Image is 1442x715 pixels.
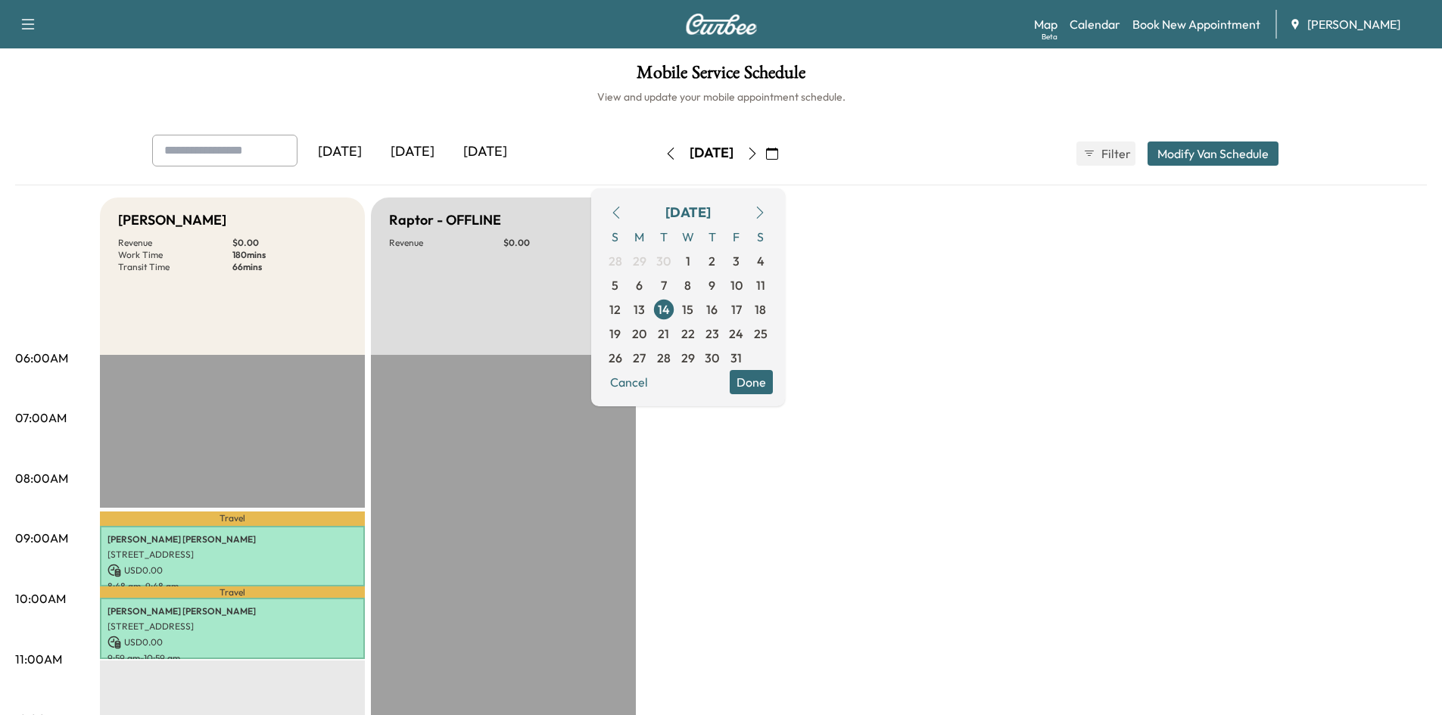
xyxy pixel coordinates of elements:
div: [DATE] [376,135,449,169]
span: 2 [709,252,715,270]
span: 18 [755,300,766,319]
span: W [676,225,700,249]
img: Curbee Logo [685,14,758,35]
p: [PERSON_NAME] [PERSON_NAME] [107,605,357,617]
span: 28 [657,349,671,367]
button: Cancel [603,370,655,394]
a: Calendar [1070,15,1120,33]
p: $ 0.00 [503,237,618,249]
p: Revenue [389,237,503,249]
span: Filter [1101,145,1129,163]
button: Filter [1076,141,1135,166]
span: 20 [632,325,646,343]
span: 21 [658,325,669,343]
span: 8 [684,276,691,294]
span: 25 [754,325,768,343]
span: T [652,225,676,249]
span: [PERSON_NAME] [1307,15,1400,33]
div: [DATE] [690,144,733,163]
span: 29 [633,252,646,270]
p: 9:59 am - 10:59 am [107,652,357,664]
p: 10:00AM [15,589,66,608]
span: 1 [686,252,690,270]
p: 11:00AM [15,650,62,668]
span: 9 [709,276,715,294]
span: 10 [730,276,743,294]
a: MapBeta [1034,15,1057,33]
p: Revenue [118,237,232,249]
span: 7 [661,276,667,294]
span: S [749,225,773,249]
span: 16 [706,300,718,319]
div: Beta [1042,31,1057,42]
p: Travel [100,586,365,598]
span: T [700,225,724,249]
p: $ 0.00 [232,237,347,249]
p: 08:00AM [15,469,68,487]
p: [STREET_ADDRESS] [107,549,357,561]
span: S [603,225,628,249]
div: [DATE] [665,202,711,223]
span: 6 [636,276,643,294]
h5: [PERSON_NAME] [118,210,226,231]
button: Modify Van Schedule [1148,141,1278,166]
div: [DATE] [304,135,376,169]
span: 22 [681,325,695,343]
button: Done [730,370,773,394]
span: 23 [705,325,719,343]
span: 19 [609,325,621,343]
span: 26 [609,349,622,367]
span: 30 [705,349,719,367]
span: 30 [656,252,671,270]
span: 5 [612,276,618,294]
a: Book New Appointment [1132,15,1260,33]
p: USD 0.00 [107,564,357,577]
span: 12 [609,300,621,319]
span: F [724,225,749,249]
span: 31 [730,349,742,367]
span: 15 [682,300,693,319]
h1: Mobile Service Schedule [15,64,1427,89]
p: 09:00AM [15,529,68,547]
span: 29 [681,349,695,367]
p: 07:00AM [15,409,67,427]
p: Work Time [118,249,232,261]
p: [STREET_ADDRESS] [107,620,357,633]
span: M [628,225,652,249]
span: 4 [757,252,765,270]
span: 11 [756,276,765,294]
p: USD 0.00 [107,636,357,649]
p: 06:00AM [15,349,68,367]
span: 24 [729,325,743,343]
p: 180 mins [232,249,347,261]
p: Travel [100,511,365,526]
span: 27 [633,349,646,367]
span: 13 [634,300,645,319]
div: [DATE] [449,135,522,169]
p: 66 mins [232,261,347,273]
span: 3 [733,252,740,270]
p: 8:48 am - 9:48 am [107,580,357,592]
h6: View and update your mobile appointment schedule. [15,89,1427,104]
span: 17 [731,300,742,319]
span: 14 [658,300,670,319]
p: Transit Time [118,261,232,273]
span: 28 [609,252,622,270]
p: [PERSON_NAME] [PERSON_NAME] [107,533,357,546]
h5: Raptor - OFFLINE [389,210,501,231]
